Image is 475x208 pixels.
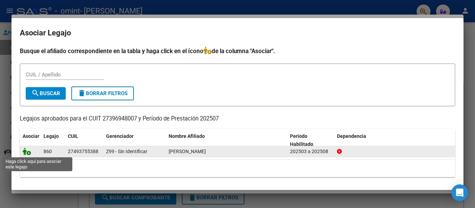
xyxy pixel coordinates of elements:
mat-icon: delete [78,89,86,97]
button: Buscar [26,87,66,100]
span: CUIL [68,133,78,139]
span: Legajo [43,133,59,139]
div: 1 registros [20,160,455,177]
h2: Asociar Legajo [20,26,455,40]
span: DE MICHELI EMMA [169,149,206,154]
span: 860 [43,149,52,154]
datatable-header-cell: Periodo Habilitado [287,129,334,152]
span: Borrar Filtros [78,90,128,97]
datatable-header-cell: Dependencia [334,129,456,152]
span: Asociar [23,133,39,139]
span: Z99 - Sin Identificar [106,149,147,154]
datatable-header-cell: Asociar [20,129,41,152]
p: Legajos aprobados para el CUIT 27396948007 y Período de Prestación 202507 [20,115,455,123]
h4: Busque el afiliado correspondiente en la tabla y haga click en el ícono de la columna "Asociar". [20,47,455,56]
span: Nombre Afiliado [169,133,205,139]
datatable-header-cell: Gerenciador [103,129,166,152]
datatable-header-cell: Nombre Afiliado [166,129,287,152]
div: Open Intercom Messenger [451,184,468,201]
div: 27493755388 [68,148,98,156]
div: 202503 a 202508 [290,148,331,156]
span: Periodo Habilitado [290,133,313,147]
span: Buscar [31,90,60,97]
span: Gerenciador [106,133,134,139]
datatable-header-cell: Legajo [41,129,65,152]
span: Dependencia [337,133,366,139]
button: Borrar Filtros [71,86,134,100]
mat-icon: search [31,89,40,97]
datatable-header-cell: CUIL [65,129,103,152]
